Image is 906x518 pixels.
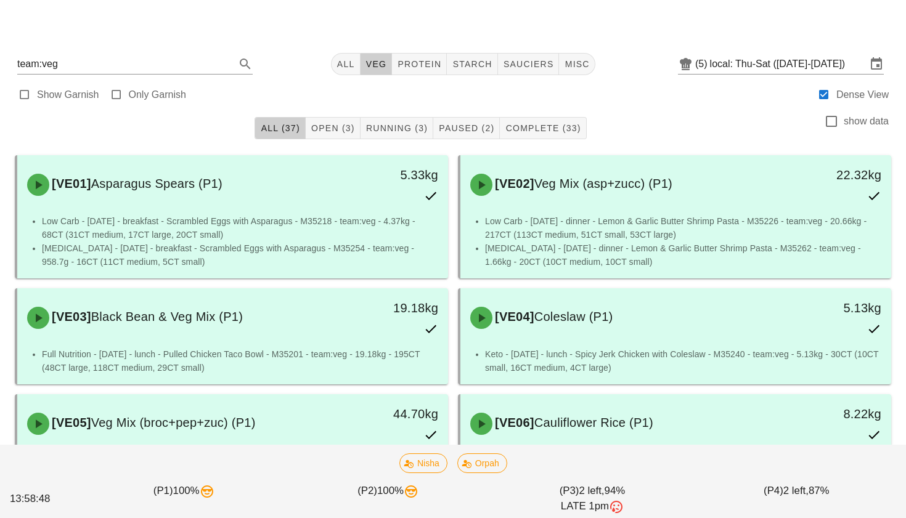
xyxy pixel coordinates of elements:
span: [VE06] [492,416,534,429]
div: 5.33kg [346,165,438,185]
div: (P3) 94% [490,480,694,517]
span: starch [452,59,492,69]
span: All [337,59,355,69]
span: [VE04] [492,310,534,323]
div: 8.22kg [790,404,881,424]
label: show data [844,115,889,127]
span: Complete (33) [505,123,581,133]
span: Open (3) [311,123,355,133]
span: [VE03] [49,310,91,323]
li: Low Carb - [DATE] - breakfast - Scrambled Eggs with Asparagus - M35218 - team:veg - 4.37kg - 68CT... [42,214,438,241]
span: misc [564,59,589,69]
button: All [331,53,361,75]
span: [VE02] [492,177,534,190]
span: [VE01] [49,177,91,190]
span: veg [365,59,387,69]
div: (5) [695,58,710,70]
div: (P2) 100% [286,480,490,517]
li: Full Nutrition - [DATE] - lunch - Pulled Chicken Taco Bowl - M35201 - team:veg - 19.18kg - 195CT ... [42,347,438,374]
span: [VE05] [49,416,91,429]
label: Show Garnish [37,89,99,101]
button: misc [559,53,595,75]
span: sauciers [503,59,554,69]
button: All (37) [255,117,305,139]
span: Paused (2) [438,123,494,133]
span: Coleslaw (P1) [534,310,613,323]
button: Running (3) [361,117,433,139]
button: Paused (2) [433,117,500,139]
div: (P4) 87% [695,480,899,517]
li: Low Carb - [DATE] - dinner - Lemon & Garlic Butter Shrimp Pasta - M35226 - team:veg - 20.66kg - 2... [485,214,881,241]
span: Nisha [407,454,439,472]
label: Dense View [836,89,889,101]
span: 2 left, [579,485,604,496]
li: [MEDICAL_DATA] - [DATE] - breakfast - Scrambled Eggs with Asparagus - M35254 - team:veg - 958.7g ... [42,241,438,269]
div: 13:58:48 [7,488,82,509]
li: Keto - [DATE] - lunch - Spicy Jerk Chicken with Coleslaw - M35240 - team:veg - 5.13kg - 30CT (10C... [485,347,881,374]
span: Orpah [465,454,499,472]
span: All (37) [260,123,300,133]
div: 22.32kg [790,165,881,185]
button: starch [447,53,497,75]
button: veg [361,53,393,75]
button: Complete (33) [500,117,586,139]
div: (P1) 100% [82,480,286,517]
div: LATE 1pm [492,498,692,514]
label: Only Garnish [129,89,186,101]
span: Black Bean & Veg Mix (P1) [91,310,243,323]
span: Running (3) [365,123,428,133]
li: [MEDICAL_DATA] - [DATE] - dinner - Lemon & Garlic Butter Shrimp Pasta - M35262 - team:veg - 1.66k... [485,241,881,269]
span: Veg Mix (asp+zucc) (P1) [534,177,672,190]
span: Veg Mix (broc+pep+zuc) (P1) [91,416,256,429]
button: sauciers [498,53,560,75]
div: 19.18kg [346,298,438,318]
span: Cauliflower Rice (P1) [534,416,653,429]
div: 5.13kg [790,298,881,318]
button: Open (3) [306,117,361,139]
span: 2 left, [783,485,809,496]
button: protein [392,53,447,75]
span: protein [397,59,441,69]
div: 44.70kg [346,404,438,424]
span: Asparagus Spears (P1) [91,177,222,190]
